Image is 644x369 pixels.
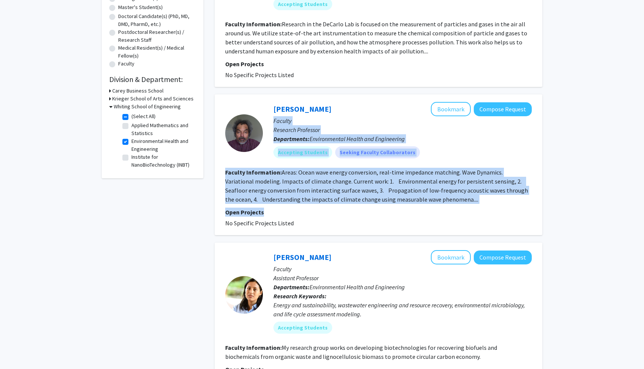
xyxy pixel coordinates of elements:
[225,208,532,217] p: Open Projects
[112,87,163,95] h3: Carey Business School
[474,251,532,264] button: Compose Request to Shilva Shrestha
[225,169,282,176] b: Faculty Information:
[131,121,194,137] label: Applied Mathematics and Statistics
[310,283,405,291] span: Environmental Health and Engineering
[6,335,32,363] iframe: Chat
[118,28,196,44] label: Postdoctoral Researcher(s) / Research Staff
[225,344,282,351] b: Faculty Information:
[118,12,196,28] label: Doctoral Candidate(s) (PhD, MD, DMD, PharmD, etc.)
[225,219,294,227] span: No Specific Projects Listed
[109,75,196,84] h2: Division & Department:
[225,59,532,68] p: Open Projects
[225,20,527,55] fg-read-more: Research in the DeCarlo Lab is focused on the measurement of particles and gases in the air all a...
[118,44,196,60] label: Medical Resident(s) / Medical Fellow(s)
[118,60,134,68] label: Faculty
[273,146,332,158] mat-chip: Accepting Students
[131,153,194,169] label: Institute for NanoBioTechnology (INBT)
[273,292,327,300] b: Research Keywords:
[118,3,163,11] label: Master's Student(s)
[225,20,282,28] b: Faculty Information:
[474,102,532,116] button: Compose Request to Umesh Korde
[131,137,194,153] label: Environmental Health and Engineering
[273,252,331,262] a: [PERSON_NAME]
[273,125,532,134] p: Research Professor
[114,103,181,111] h3: Whiting School of Engineering
[273,135,310,143] b: Departments:
[131,112,156,120] label: (Select All)
[225,169,528,203] fg-read-more: Areas: Ocean wave energy conversion, real-time impedance matching. Wave Dynamics. Variational mod...
[112,95,194,103] h3: Krieger School of Arts and Sciences
[225,71,294,79] span: No Specific Projects Listed
[273,322,332,334] mat-chip: Accepting Students
[335,146,420,158] mat-chip: Seeking Faculty Collaborators
[273,283,310,291] b: Departments:
[273,264,532,273] p: Faculty
[273,301,532,319] div: Energy and sustainability, wastewater engineering and resource recovery, environmental microbiolo...
[431,102,471,116] button: Add Umesh Korde to Bookmarks
[273,273,532,282] p: Assistant Professor
[431,250,471,264] button: Add Shilva Shrestha to Bookmarks
[273,104,331,114] a: [PERSON_NAME]
[225,344,497,360] fg-read-more: My research group works on developing biotechnologies for recovering biofuels and biochemicals fr...
[273,116,532,125] p: Faculty
[310,135,405,143] span: Environmental Health and Engineering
